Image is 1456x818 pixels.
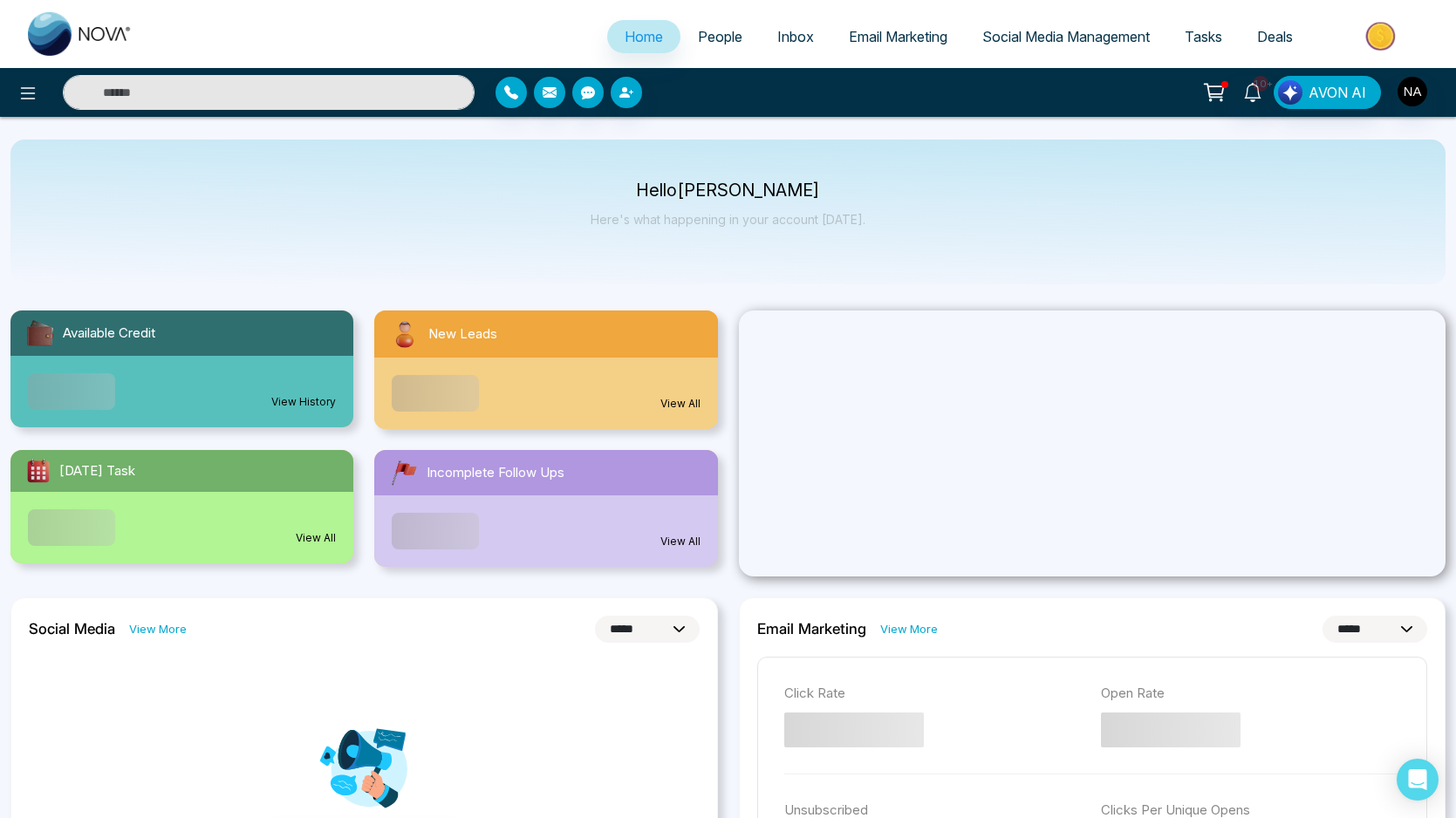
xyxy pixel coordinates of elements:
[777,28,814,45] span: Inbox
[1309,82,1366,103] span: AVON AI
[1398,77,1427,106] img: User Avatar
[320,725,407,812] img: Analytics png
[29,620,115,637] h2: Social Media
[388,317,421,351] img: newLeads.svg
[784,684,1083,704] p: Click Rate
[271,394,336,410] a: View History
[982,28,1150,45] span: Social Media Management
[59,461,135,481] span: [DATE] Task
[1319,17,1446,56] img: Market-place.gif
[880,621,938,637] a: View More
[660,534,701,549] a: View All
[698,28,742,45] span: People
[364,450,728,567] a: Incomplete Follow UpsView All
[428,324,497,344] span: New Leads
[364,310,728,429] a: New LeadsView All
[24,457,52,485] img: todayTask.svg
[1257,28,1293,45] span: Deals
[591,212,865,227] p: Here's what happening in your account [DATE].
[1167,20,1240,53] a: Tasks
[1278,80,1302,105] img: Lead Flow
[965,20,1167,53] a: Social Media Management
[427,463,564,483] span: Incomplete Follow Ups
[1101,684,1400,704] p: Open Rate
[1185,28,1222,45] span: Tasks
[296,530,336,546] a: View All
[1232,76,1274,106] a: 10+
[28,12,133,56] img: Nova CRM Logo
[1240,20,1310,53] a: Deals
[760,20,831,53] a: Inbox
[680,20,760,53] a: People
[831,20,965,53] a: Email Marketing
[388,457,420,488] img: followUps.svg
[757,620,866,637] h2: Email Marketing
[1274,76,1381,109] button: AVON AI
[129,621,187,637] a: View More
[24,317,56,349] img: availableCredit.svg
[1253,76,1268,92] span: 10+
[63,324,155,344] span: Available Credit
[849,28,947,45] span: Email Marketing
[607,20,680,53] a: Home
[625,28,663,45] span: Home
[660,396,701,412] a: View All
[1397,759,1439,801] div: Open Intercom Messenger
[591,183,865,198] p: Hello [PERSON_NAME]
